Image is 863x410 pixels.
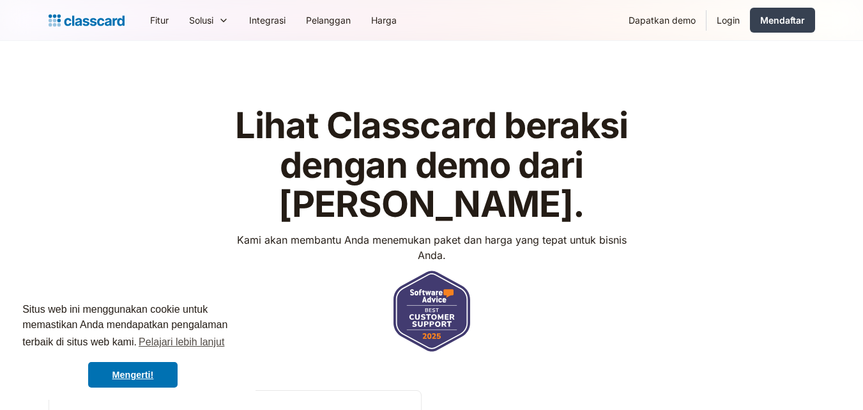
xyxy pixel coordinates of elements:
font: Mendaftar [760,15,805,26]
a: pelajari lebih lanjut tentang cookie [137,333,227,352]
a: abaikan pesan cookie [88,362,178,388]
font: Lihat Classcard beraksi dengan demo dari [PERSON_NAME]. [235,104,628,226]
font: Mengerti! [112,370,154,380]
a: Pelanggan [296,6,361,35]
font: Pelanggan [306,15,351,26]
font: Solusi [189,15,213,26]
font: Kami akan membantu Anda menemukan paket dan harga yang tepat untuk bisnis Anda. [237,233,627,262]
a: Logo [49,12,125,29]
font: Fitur [150,15,169,26]
a: Dapatkan demo [618,6,706,35]
a: Fitur [140,6,179,35]
div: Solusi [179,6,239,35]
a: Integrasi [239,6,296,35]
font: Integrasi [249,15,286,26]
a: Mendaftar [750,8,815,33]
font: Login [717,15,740,26]
a: Harga [361,6,407,35]
font: Pelajari lebih lanjut [139,336,224,347]
div: persetujuan cookie [10,290,256,400]
a: Login [706,6,750,35]
font: Situs web ini menggunakan cookie untuk memastikan Anda mendapatkan pengalaman terbaik di situs we... [22,304,227,347]
font: Dapatkan demo [629,15,696,26]
font: Harga [371,15,397,26]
